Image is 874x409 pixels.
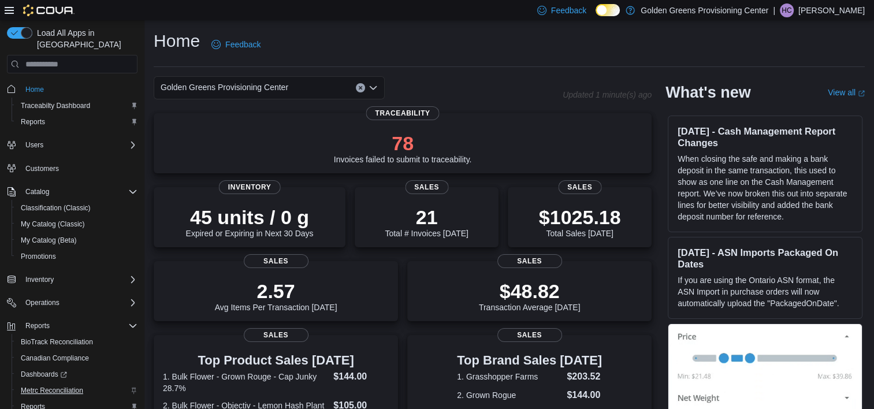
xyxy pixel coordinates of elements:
[678,247,853,270] h3: [DATE] - ASN Imports Packaged On Dates
[12,334,142,350] button: BioTrack Reconciliation
[215,280,337,303] p: 2.57
[385,206,468,238] div: Total # Invoices [DATE]
[21,162,64,176] a: Customers
[2,80,142,97] button: Home
[678,153,853,222] p: When closing the safe and making a bank deposit in the same transaction, this used to show as one...
[12,366,142,382] a: Dashboards
[16,384,137,397] span: Metrc Reconciliation
[12,200,142,216] button: Classification (Classic)
[16,250,137,263] span: Promotions
[25,140,43,150] span: Users
[21,83,49,96] a: Home
[539,206,621,238] div: Total Sales [DATE]
[21,296,64,310] button: Operations
[12,216,142,232] button: My Catalog (Classic)
[2,137,142,153] button: Users
[21,236,77,245] span: My Catalog (Beta)
[207,33,265,56] a: Feedback
[16,217,137,231] span: My Catalog (Classic)
[678,125,853,148] h3: [DATE] - Cash Management Report Changes
[558,180,601,194] span: Sales
[366,106,440,120] span: Traceability
[16,367,72,381] a: Dashboards
[12,248,142,265] button: Promotions
[567,370,602,384] dd: $203.52
[21,161,137,176] span: Customers
[16,367,137,381] span: Dashboards
[32,27,137,50] span: Load All Apps in [GEOGRAPHIC_DATA]
[25,187,49,196] span: Catalog
[12,382,142,399] button: Metrc Reconciliation
[186,206,314,229] p: 45 units / 0 g
[479,280,581,303] p: $48.82
[25,321,50,330] span: Reports
[551,5,586,16] span: Feedback
[16,99,95,113] a: Traceabilty Dashboard
[244,254,308,268] span: Sales
[12,98,142,114] button: Traceabilty Dashboard
[773,3,775,17] p: |
[385,206,468,229] p: 21
[186,206,314,238] div: Expired or Expiring in Next 30 Days
[16,335,137,349] span: BioTrack Reconciliation
[405,180,448,194] span: Sales
[16,384,88,397] a: Metrc Reconciliation
[163,371,329,394] dt: 1. Bulk Flower - Grown Rouge - Cap Junky 28.7%
[16,351,137,365] span: Canadian Compliance
[21,203,91,213] span: Classification (Classic)
[16,115,137,129] span: Reports
[219,180,281,194] span: Inventory
[2,160,142,177] button: Customers
[457,371,562,382] dt: 1. Grasshopper Farms
[457,389,562,401] dt: 2. Grown Rogue
[641,3,768,17] p: Golden Greens Provisioning Center
[23,5,75,16] img: Cova
[12,350,142,366] button: Canadian Compliance
[665,83,750,102] h2: What's new
[21,273,58,287] button: Inventory
[16,233,81,247] a: My Catalog (Beta)
[16,250,61,263] a: Promotions
[244,328,308,342] span: Sales
[334,132,472,155] p: 78
[798,3,865,17] p: [PERSON_NAME]
[678,274,853,309] p: If you are using the Ontario ASN format, the ASN Import in purchase orders will now automatically...
[21,185,137,199] span: Catalog
[21,101,90,110] span: Traceabilty Dashboard
[16,335,98,349] a: BioTrack Reconciliation
[596,4,620,16] input: Dark Mode
[215,280,337,312] div: Avg Items Per Transaction [DATE]
[2,318,142,334] button: Reports
[2,295,142,311] button: Operations
[21,185,54,199] button: Catalog
[154,29,200,53] h1: Home
[16,217,90,231] a: My Catalog (Classic)
[563,90,652,99] p: Updated 1 minute(s) ago
[21,273,137,287] span: Inventory
[21,319,54,333] button: Reports
[16,201,137,215] span: Classification (Classic)
[21,117,45,127] span: Reports
[21,220,85,229] span: My Catalog (Classic)
[16,201,95,215] a: Classification (Classic)
[369,83,378,92] button: Open list of options
[225,39,261,50] span: Feedback
[16,351,94,365] a: Canadian Compliance
[497,328,562,342] span: Sales
[21,319,137,333] span: Reports
[161,80,288,94] span: Golden Greens Provisioning Center
[21,81,137,96] span: Home
[25,85,44,94] span: Home
[25,275,54,284] span: Inventory
[21,337,93,347] span: BioTrack Reconciliation
[21,370,67,379] span: Dashboards
[782,3,791,17] span: HC
[356,83,365,92] button: Clear input
[333,370,389,384] dd: $144.00
[2,272,142,288] button: Inventory
[479,280,581,312] div: Transaction Average [DATE]
[780,3,794,17] div: Hailey Cashen
[334,132,472,164] div: Invoices failed to submit to traceability.
[828,88,865,97] a: View allExternal link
